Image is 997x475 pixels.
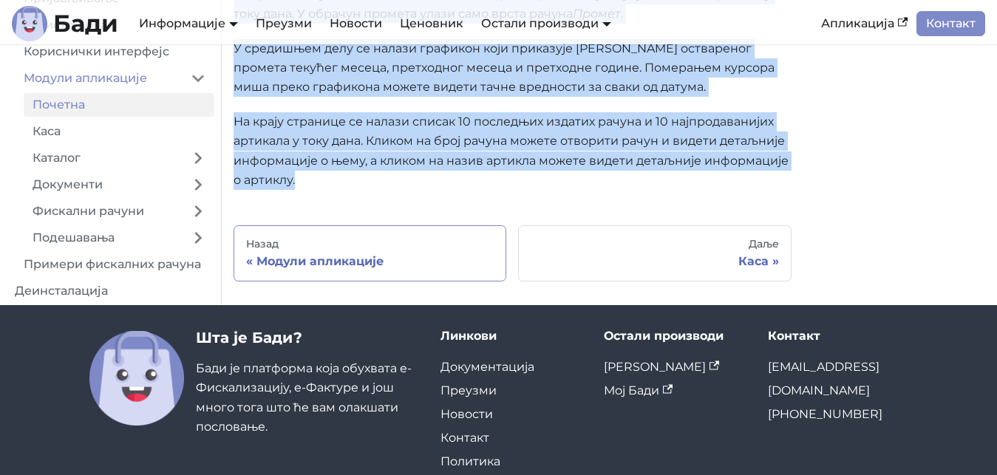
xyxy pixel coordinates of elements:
[481,16,611,30] a: Остали производи
[196,329,417,347] h3: Шта је Бади?
[15,253,214,276] a: Примери фискалних рачуна
[24,226,182,250] a: Подешавања
[604,360,719,374] a: [PERSON_NAME]
[53,12,118,35] b: Бади
[768,360,879,397] a: [EMAIL_ADDRESS][DOMAIN_NAME]
[768,407,882,421] a: [PHONE_NUMBER]
[234,225,506,281] a: НазадМодули апликације
[531,238,778,251] div: Даље
[246,238,494,251] div: Назад
[182,146,214,170] button: Expand sidebar category 'Каталог'
[15,66,182,90] a: Модули апликације
[812,11,916,36] a: Апликација
[604,383,673,397] a: Мој Бади
[916,11,985,36] a: Контакт
[234,39,792,98] p: У средишњем делу се налази графикон који приказује [PERSON_NAME] оствареног промета текућег месец...
[321,11,391,36] a: Новости
[24,146,182,170] a: Каталог
[234,112,792,191] p: На крају странице се налази списак 10 последњих издатих рачуна и 10 најпродаванијих артикала у то...
[604,329,744,344] div: Остали производи
[24,93,214,117] a: Почетна
[6,279,214,303] a: Деинсталација
[182,66,214,90] button: Collapse sidebar category 'Модули апликације'
[246,254,494,269] div: Модули апликације
[391,11,472,36] a: Ценовник
[531,254,778,269] div: Каса
[182,199,214,223] button: Expand sidebar category 'Фискални рачуни'
[440,360,534,374] a: Документација
[768,329,908,344] div: Контакт
[182,173,214,197] button: Expand sidebar category 'Документи'
[518,225,791,281] a: ДаљеКаса
[89,331,184,426] img: Бади
[234,225,792,281] nav: странице докумената
[12,6,118,41] a: ЛогоБади
[24,120,214,143] a: Каса
[24,199,182,223] a: Фискални рачуни
[440,431,489,445] a: Контакт
[12,6,47,41] img: Лого
[15,40,214,64] a: Кориснички интерфејс
[440,383,497,397] a: Преузми
[139,16,238,30] a: Информације
[182,226,214,250] button: Expand sidebar category 'Подешавања'
[247,11,321,36] a: Преузми
[196,329,417,437] div: Бади је платформа која обухвата е-Фискализацију, е-Фактуре и још много тога што ће вам олакшати п...
[24,173,182,197] a: Документи
[440,407,493,421] a: Новости
[440,329,581,344] div: Линкови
